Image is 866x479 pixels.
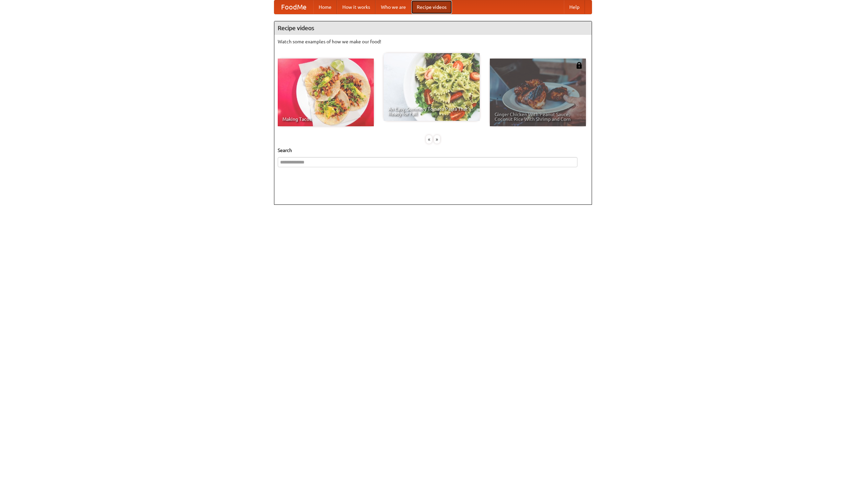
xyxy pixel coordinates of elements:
h4: Recipe videos [274,21,592,35]
span: An Easy, Summery Tomato Pasta That's Ready for Fall [388,107,475,116]
a: Help [564,0,585,14]
a: Home [313,0,337,14]
p: Watch some examples of how we make our food! [278,38,588,45]
div: » [434,135,440,144]
a: An Easy, Summery Tomato Pasta That's Ready for Fall [384,53,480,121]
div: « [426,135,432,144]
span: Making Tacos [282,117,369,122]
a: How it works [337,0,375,14]
a: Making Tacos [278,59,374,126]
img: 483408.png [576,62,583,69]
a: FoodMe [274,0,313,14]
a: Who we are [375,0,411,14]
h5: Search [278,147,588,154]
a: Recipe videos [411,0,452,14]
